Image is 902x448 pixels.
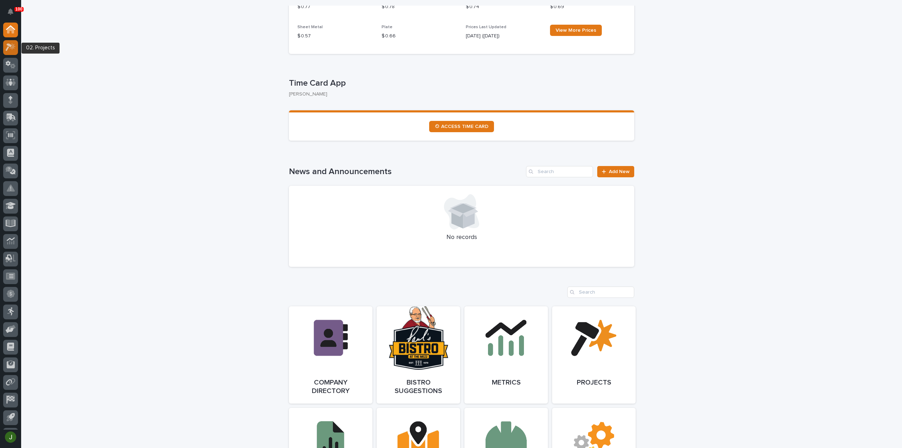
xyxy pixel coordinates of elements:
span: Sheet Metal [297,25,323,29]
button: users-avatar [3,430,18,444]
p: 100 [16,7,23,12]
h1: News and Announcements [289,167,523,177]
a: Metrics [464,306,548,404]
span: ⏲ ACCESS TIME CARD [435,124,488,129]
p: [PERSON_NAME] [289,91,629,97]
span: View More Prices [556,28,596,33]
p: $ 0.78 [382,3,457,11]
span: Add New [609,169,630,174]
span: Prices Last Updated [466,25,506,29]
p: No records [297,234,626,241]
p: $ 0.57 [297,32,373,40]
p: $ 0.69 [550,3,626,11]
p: $ 0.66 [382,32,457,40]
a: Bistro Suggestions [377,306,460,404]
button: Notifications [3,4,18,19]
a: View More Prices [550,25,602,36]
div: Notifications100 [9,8,18,20]
a: Add New [597,166,634,177]
a: Company Directory [289,306,372,404]
span: Plate [382,25,393,29]
p: Time Card App [289,78,631,88]
p: [DATE] ([DATE]) [466,32,542,40]
input: Search [567,287,634,298]
a: Projects [552,306,636,404]
a: ⏲ ACCESS TIME CARD [429,121,494,132]
input: Search [526,166,593,177]
p: $ 0.77 [297,3,373,11]
p: $ 0.74 [466,3,542,11]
